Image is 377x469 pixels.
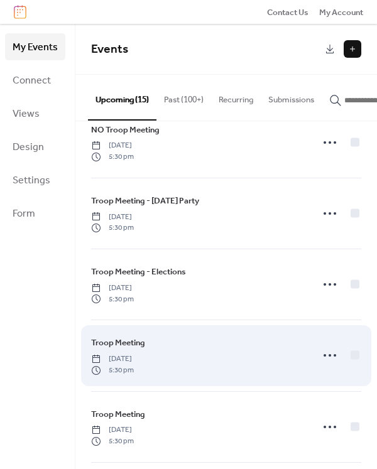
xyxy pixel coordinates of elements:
[91,195,199,207] span: Troop Meeting - [DATE] Party
[91,140,134,151] span: [DATE]
[91,365,134,376] span: 5:30 pm
[13,104,40,124] span: Views
[5,166,65,193] a: Settings
[91,336,145,350] a: Troop Meeting
[91,194,199,208] a: Troop Meeting - [DATE] Party
[91,222,134,234] span: 5:30 pm
[5,67,65,94] a: Connect
[14,5,26,19] img: logo
[319,6,363,19] span: My Account
[211,75,261,119] button: Recurring
[13,137,44,157] span: Design
[91,424,134,436] span: [DATE]
[267,6,309,18] a: Contact Us
[91,124,160,136] span: NO Troop Meeting
[91,353,134,365] span: [DATE]
[319,6,363,18] a: My Account
[91,408,145,421] span: Troop Meeting
[13,38,58,57] span: My Events
[91,337,145,349] span: Troop Meeting
[156,75,211,119] button: Past (100+)
[91,283,134,294] span: [DATE]
[91,38,128,61] span: Events
[13,171,50,190] span: Settings
[5,100,65,127] a: Views
[91,266,186,278] span: Troop Meeting - Elections
[267,6,309,19] span: Contact Us
[91,212,134,223] span: [DATE]
[91,265,186,279] a: Troop Meeting - Elections
[261,75,322,119] button: Submissions
[91,123,160,137] a: NO Troop Meeting
[91,436,134,447] span: 5:30 pm
[5,200,65,227] a: Form
[13,71,51,90] span: Connect
[88,75,156,120] button: Upcoming (15)
[5,133,65,160] a: Design
[91,151,134,163] span: 5:30 pm
[13,204,35,224] span: Form
[5,33,65,60] a: My Events
[91,407,145,421] a: Troop Meeting
[91,294,134,305] span: 5:30 pm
